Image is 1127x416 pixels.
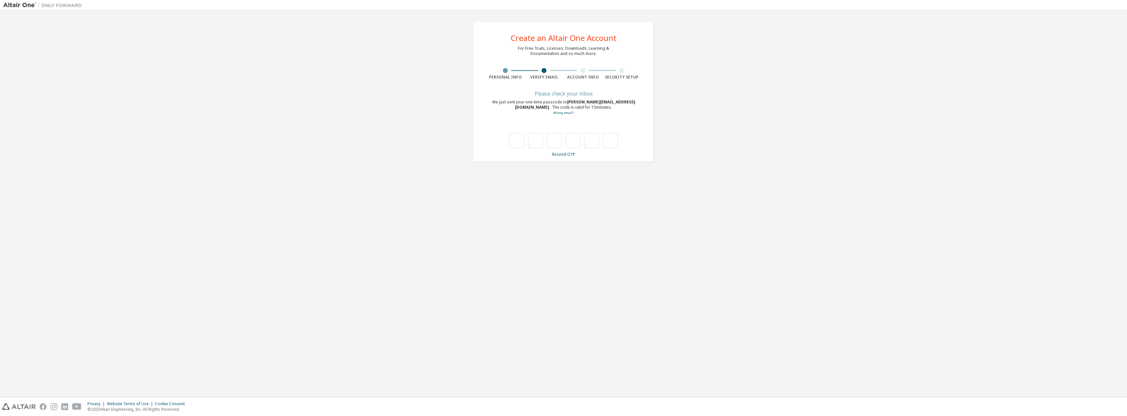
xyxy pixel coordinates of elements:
a: Go back to the registration form [553,111,574,115]
img: linkedin.svg [61,403,68,410]
span: [PERSON_NAME][EMAIL_ADDRESS][DOMAIN_NAME] [515,99,635,110]
div: Verify Email [525,75,564,80]
img: altair_logo.svg [2,403,36,410]
div: Account Info [563,75,602,80]
div: We just sent your one-time passcode to . The code is valid for 15 minutes. [486,99,641,116]
div: Create an Altair One Account [511,34,617,42]
div: Privacy [87,401,107,407]
div: Security Setup [602,75,641,80]
img: facebook.svg [40,403,47,410]
div: For Free Trials, Licenses, Downloads, Learning & Documentation and so much more. [518,46,609,56]
div: Cookie Consent [155,401,189,407]
div: Website Terms of Use [107,401,155,407]
p: © 2025 Altair Engineering, Inc. All Rights Reserved. [87,407,189,412]
img: instagram.svg [50,403,57,410]
img: Altair One [3,2,85,9]
div: Personal Info [486,75,525,80]
img: youtube.svg [72,403,82,410]
a: Resend OTP [552,152,575,157]
div: Please check your inbox [486,92,641,96]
